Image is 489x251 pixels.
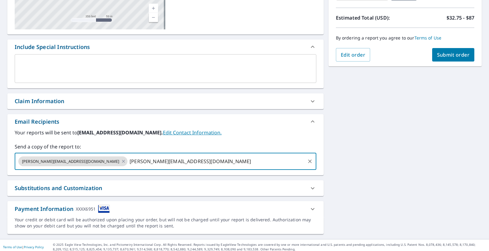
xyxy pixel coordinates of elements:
div: Substitutions and Customization [7,180,324,196]
a: Current Level 17, Zoom Out [149,13,158,22]
div: Include Special Instructions [7,39,324,54]
button: Submit order [432,48,475,62]
img: cardImage [98,205,110,213]
div: Include Special Instructions [15,43,90,51]
div: Payment Information [15,205,110,213]
a: Privacy Policy [24,245,44,249]
div: Substitutions and Customization [15,184,102,192]
button: Clear [306,157,314,166]
div: Claim Information [15,97,64,105]
div: Your credit or debit card will be authorized upon placing your order, but will not be charged unt... [15,217,316,229]
a: Terms of Use [3,245,22,249]
p: Estimated Total (USD): [336,14,405,21]
b: [EMAIL_ADDRESS][DOMAIN_NAME]. [77,129,163,136]
a: Current Level 17, Zoom In [149,4,158,13]
p: By ordering a report you agree to our [336,35,474,41]
p: $32.75 - $87 [447,14,474,21]
div: [PERSON_NAME][EMAIL_ADDRESS][DOMAIN_NAME] [18,156,127,166]
a: EditContactInfo [163,129,222,136]
div: XXXX6951 [76,205,96,213]
span: [PERSON_NAME][EMAIL_ADDRESS][DOMAIN_NAME] [18,159,123,164]
a: Terms of Use [414,35,442,41]
div: Email Recipients [15,118,59,126]
span: Submit order [437,51,470,58]
span: Edit order [341,51,366,58]
button: Edit order [336,48,370,62]
div: Email Recipients [7,114,324,129]
label: Your reports will be sent to [15,129,316,136]
div: Claim Information [7,93,324,109]
label: Send a copy of the report to: [15,143,316,150]
p: | [3,245,44,249]
div: Payment InformationXXXX6951cardImage [7,201,324,217]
